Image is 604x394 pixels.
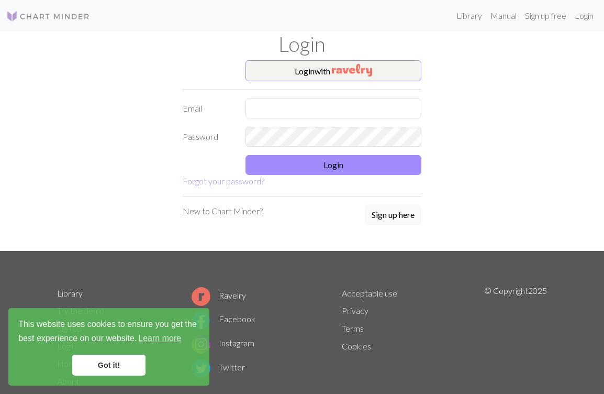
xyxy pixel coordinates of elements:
label: Email [176,98,239,118]
img: Ravelry [332,64,372,76]
img: Ravelry logo [192,287,210,306]
a: Instagram [192,338,254,348]
a: Forgot your password? [183,176,264,186]
label: Password [176,127,239,147]
a: Library [452,5,486,26]
div: cookieconsent [8,308,209,386]
a: Twitter [192,362,245,372]
img: Logo [6,10,90,23]
button: Loginwith [245,60,421,81]
a: Try the demo [57,305,105,315]
a: Terms [342,323,364,333]
a: Privacy [342,305,368,315]
a: Facebook [192,314,255,324]
a: Acceptable use [342,288,397,298]
a: Sign up free [521,5,571,26]
a: learn more about cookies [137,331,183,346]
span: This website uses cookies to ensure you get the best experience on our website. [18,318,199,346]
a: Manual [486,5,521,26]
a: Sign up here [365,205,421,226]
a: About [57,376,79,386]
button: Login [245,155,421,175]
a: Ravelry [192,290,246,300]
a: Library [57,288,83,298]
button: Sign up here [365,205,421,225]
h1: Login [51,31,553,56]
a: Login [571,5,598,26]
a: Cookies [342,341,371,351]
p: © Copyright 2025 [484,284,547,390]
a: dismiss cookie message [72,355,146,376]
p: New to Chart Minder? [183,205,263,217]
